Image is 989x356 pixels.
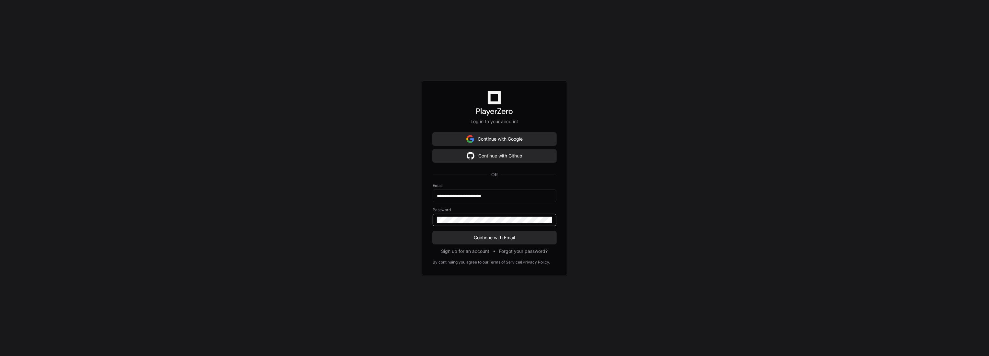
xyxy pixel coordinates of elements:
[499,248,548,254] button: Forgot your password?
[433,149,556,162] button: Continue with Github
[441,248,490,254] button: Sign up for an account
[433,118,556,125] p: Log in to your account
[433,207,556,212] label: Password
[489,260,520,265] a: Terms of Service
[433,260,489,265] div: By continuing you agree to our
[466,133,474,146] img: Sign in with google
[489,171,500,178] span: OR
[520,260,523,265] div: &
[433,183,556,188] label: Email
[523,260,550,265] a: Privacy Policy.
[433,234,556,241] span: Continue with Email
[467,149,474,162] img: Sign in with google
[433,231,556,244] button: Continue with Email
[433,133,556,146] button: Continue with Google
